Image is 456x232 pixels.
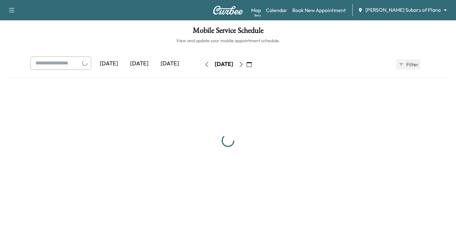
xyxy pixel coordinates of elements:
div: [DATE] [215,60,233,68]
a: Book New Appointment [292,6,346,14]
img: Curbee Logo [213,6,243,15]
h6: View and update your mobile appointment schedule. [6,37,450,44]
button: Filter [396,59,421,70]
div: [DATE] [155,56,185,71]
div: Beta [254,13,261,18]
a: Calendar [266,6,287,14]
div: [DATE] [94,56,124,71]
div: [DATE] [124,56,155,71]
span: Filter [406,61,418,68]
a: MapBeta [251,6,261,14]
h1: Mobile Service Schedule [6,27,450,37]
span: [PERSON_NAME] Subaru of Plano [365,6,441,14]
